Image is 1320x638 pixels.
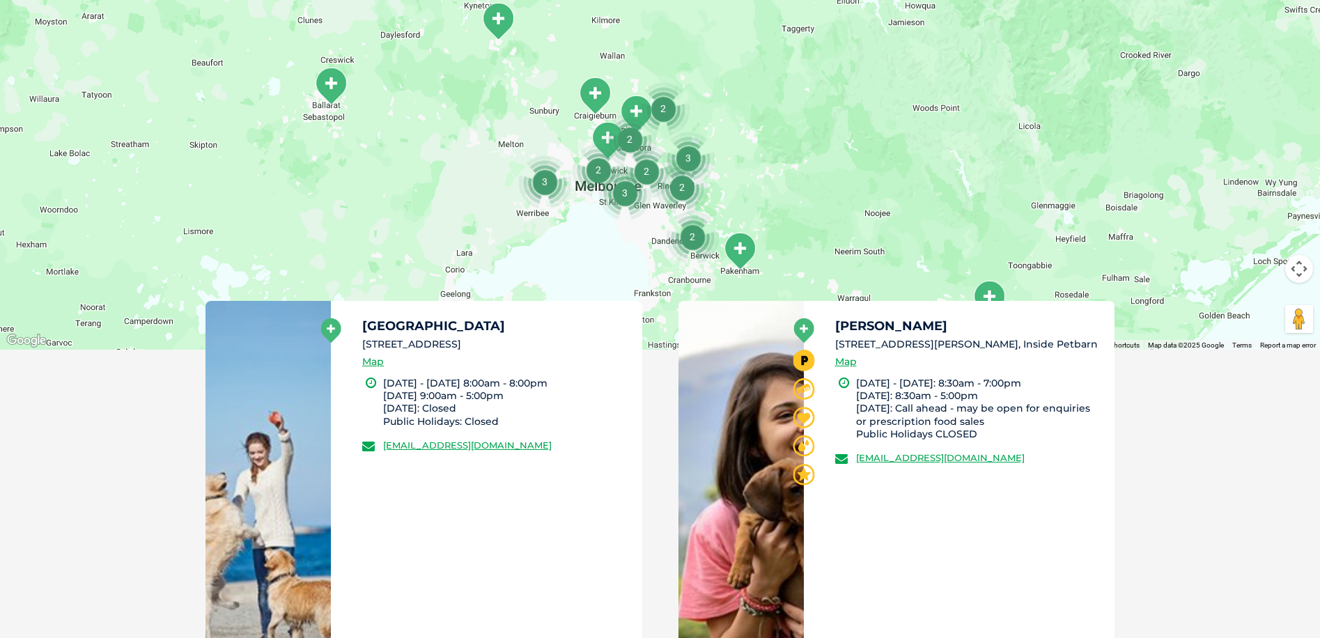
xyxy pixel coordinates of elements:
[313,67,348,105] div: Ballarat
[577,77,612,115] div: Craigieburn
[856,452,1025,463] a: [EMAIL_ADDRESS][DOMAIN_NAME]
[362,354,384,370] a: Map
[518,155,571,208] div: 3
[637,82,690,135] div: 2
[619,95,653,133] div: South Morang
[1260,341,1316,349] a: Report a map error
[655,161,708,214] div: 2
[835,337,1103,352] li: [STREET_ADDRESS][PERSON_NAME], Inside Petbarn
[856,377,1103,440] li: [DATE] - [DATE]: 8:30am - 7:00pm [DATE]: 8:30am - 5:00pm [DATE]: Call ahead - may be open for enq...
[383,439,552,451] a: [EMAIL_ADDRESS][DOMAIN_NAME]
[666,210,719,263] div: 2
[598,166,651,219] div: 3
[662,132,715,185] div: 3
[972,280,1007,318] div: Morwell
[835,320,1103,332] h5: [PERSON_NAME]
[722,232,757,270] div: Pakenham
[362,337,630,352] li: [STREET_ADDRESS]
[3,332,49,350] img: Google
[835,354,857,370] a: Map
[362,320,630,332] h5: [GEOGRAPHIC_DATA]
[1148,341,1224,349] span: Map data ©2025 Google
[383,377,630,428] li: [DATE] - [DATE] 8:00am - 8:00pm [DATE] 9:00am - 5:00pm [DATE]: Closed Public Holidays: Closed
[3,332,49,350] a: Open this area in Google Maps (opens a new window)
[1285,255,1313,283] button: Map camera controls
[590,121,625,159] div: Coburg
[481,2,515,40] div: Macedon Ranges
[603,113,656,166] div: 2
[1232,341,1252,349] a: Terms (opens in new tab)
[572,143,625,196] div: 2
[1285,305,1313,333] button: Drag Pegman onto the map to open Street View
